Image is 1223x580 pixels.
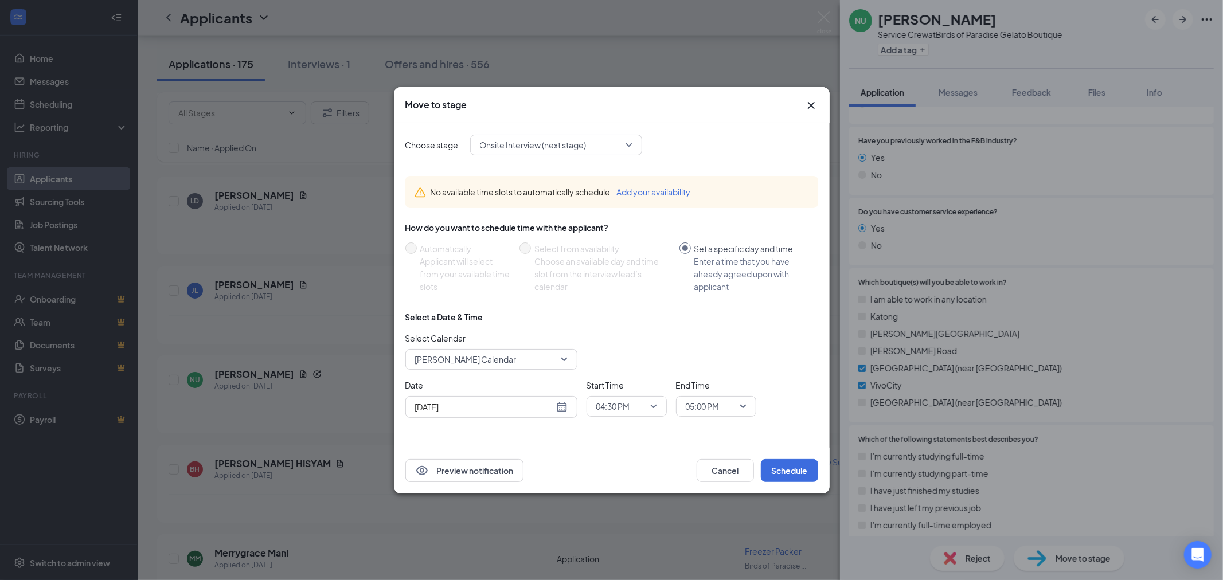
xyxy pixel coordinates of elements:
[415,401,554,413] input: Aug 27, 2025
[420,242,510,255] div: Automatically
[534,255,670,293] div: Choose an available day and time slot from the interview lead’s calendar
[694,255,809,293] div: Enter a time that you have already agreed upon with applicant
[405,332,577,344] span: Select Calendar
[617,186,691,198] button: Add your availability
[587,379,667,391] span: Start Time
[596,398,630,415] span: 04:30 PM
[480,136,587,154] span: Onsite Interview (next stage)
[405,311,483,323] div: Select a Date & Time
[676,379,756,391] span: End Time
[415,351,517,368] span: [PERSON_NAME] Calendar
[534,242,670,255] div: Select from availability
[405,379,577,391] span: Date
[1184,541,1212,569] div: Open Intercom Messenger
[686,398,720,415] span: 05:00 PM
[697,459,754,482] button: Cancel
[420,255,510,293] div: Applicant will select from your available time slots
[694,242,809,255] div: Set a specific day and time
[431,186,809,198] div: No available time slots to automatically schedule.
[405,222,818,233] div: How do you want to schedule time with the applicant?
[405,459,523,482] button: EyePreview notification
[415,464,429,477] svg: Eye
[415,187,426,198] svg: Warning
[405,139,461,151] span: Choose stage:
[804,99,818,112] svg: Cross
[804,99,818,112] button: Close
[405,99,467,111] h3: Move to stage
[761,459,818,482] button: Schedule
